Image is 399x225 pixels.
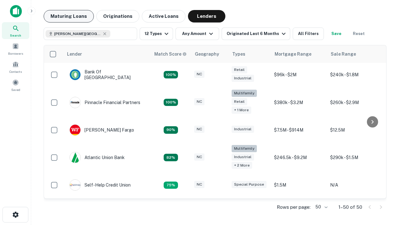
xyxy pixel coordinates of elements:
img: picture [70,97,80,108]
td: $240k - $1.8M [327,63,383,87]
iframe: Chat Widget [368,175,399,205]
div: Matching Properties: 10, hasApolloMatch: undefined [164,182,178,189]
div: + 1 more [232,107,251,114]
span: Borrowers [8,51,23,56]
div: NC [194,153,204,161]
th: Capitalize uses an advanced AI algorithm to match your search with the best lender. The match sco... [151,45,191,63]
span: [PERSON_NAME][GEOGRAPHIC_DATA], [GEOGRAPHIC_DATA] [54,31,101,37]
img: picture [70,152,80,163]
td: $260k - $2.9M [327,87,383,118]
div: Multifamily [232,145,257,152]
td: $246.5k - $9.2M [271,142,327,173]
a: Saved [2,77,29,93]
div: Industrial [232,153,254,161]
td: $380k - $3.2M [271,87,327,118]
div: Mortgage Range [275,50,311,58]
td: $96k - $2M [271,63,327,87]
th: Geography [191,45,228,63]
h6: Match Score [154,51,185,57]
p: Rows per page: [277,203,310,211]
th: Sale Range [327,45,383,63]
a: Borrowers [2,40,29,57]
span: Contacts [9,69,22,74]
div: Lender [67,50,82,58]
div: [PERSON_NAME] Fargo [70,124,134,136]
a: Contacts [2,58,29,75]
div: Industrial [232,75,254,82]
img: picture [70,180,80,190]
th: Mortgage Range [271,45,327,63]
td: $1.5M [271,173,327,197]
div: Self-help Credit Union [70,179,131,191]
button: 12 Types [140,27,173,40]
th: Lender [63,45,151,63]
img: picture [70,69,80,80]
div: Special Purpose [232,181,267,188]
div: Matching Properties: 24, hasApolloMatch: undefined [164,99,178,106]
td: N/A [327,173,383,197]
th: Types [228,45,271,63]
p: 1–50 of 50 [339,203,362,211]
div: Retail [232,98,247,105]
button: Active Loans [142,10,185,22]
div: Atlantic Union Bank [70,152,125,163]
div: Types [232,50,245,58]
div: + 2 more [232,162,252,169]
td: $12.5M [327,118,383,142]
span: Search [10,33,21,38]
div: Pinnacle Financial Partners [70,97,140,108]
div: Capitalize uses an advanced AI algorithm to match your search with the best lender. The match sco... [154,51,187,57]
button: Originated Last 6 Months [222,27,290,40]
div: NC [194,71,204,78]
div: Matching Properties: 14, hasApolloMatch: undefined [164,71,178,78]
div: Retail [232,66,247,73]
div: Matching Properties: 11, hasApolloMatch: undefined [164,154,178,161]
div: Matching Properties: 12, hasApolloMatch: undefined [164,126,178,134]
button: Maturing Loans [44,10,94,22]
div: Industrial [232,126,254,133]
div: NC [194,98,204,105]
div: NC [194,126,204,133]
div: Multifamily [232,90,257,97]
button: Originations [96,10,139,22]
div: NC [194,181,204,188]
div: Sale Range [331,50,356,58]
td: $290k - $1.5M [327,142,383,173]
button: Save your search to get updates of matches that match your search criteria. [326,27,346,40]
div: Bank Of [GEOGRAPHIC_DATA] [70,69,144,80]
a: Search [2,22,29,39]
button: Any Amount [175,27,219,40]
img: picture [70,125,80,135]
td: $7.5M - $914M [271,118,327,142]
div: Geography [195,50,219,58]
img: capitalize-icon.png [10,5,22,17]
button: Reset [349,27,369,40]
button: All Filters [293,27,324,40]
div: 50 [313,202,329,212]
div: Originated Last 6 Months [227,30,287,37]
span: Saved [11,87,20,92]
button: Lenders [188,10,225,22]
